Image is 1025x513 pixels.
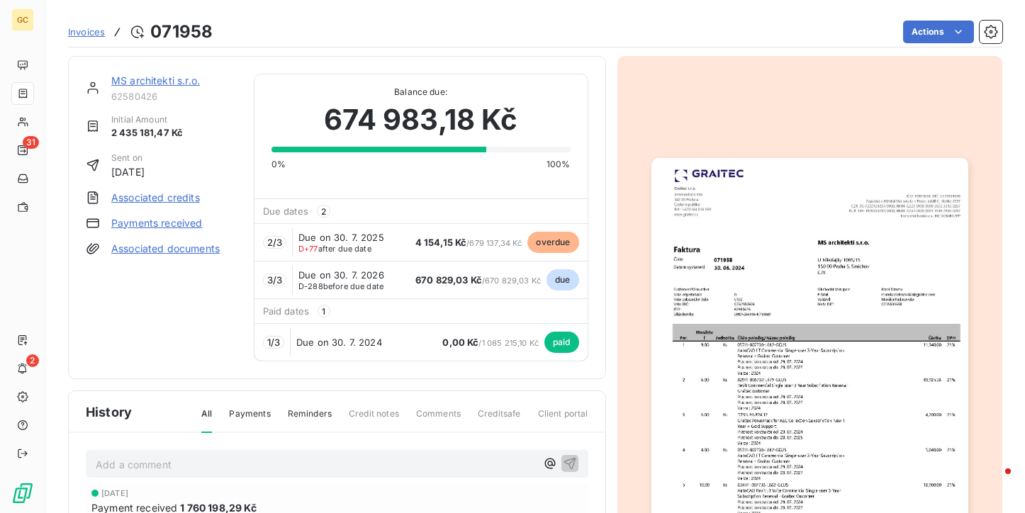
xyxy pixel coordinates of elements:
[150,19,213,45] h3: 071958
[324,98,518,141] span: 674 983,18 Kč
[288,407,332,432] span: Reminders
[263,205,308,217] span: Due dates
[111,191,200,205] a: Associated credits
[544,332,579,353] span: paid
[415,276,541,286] span: / 670 829,03 Kč
[101,489,128,497] span: [DATE]
[903,21,974,43] button: Actions
[298,244,371,253] span: after due date
[977,465,1011,499] iframe: Intercom live chat
[111,113,183,126] span: Initial Amount
[271,158,286,171] span: 0%
[298,232,384,243] span: Due on 30. 7. 2025
[298,269,384,281] span: Due on 30. 7. 2026
[111,126,183,140] span: 2 435 181,47 Kč
[267,237,282,248] span: 2 / 3
[263,305,310,317] span: Paid dates
[478,407,521,432] span: Creditsafe
[415,237,467,248] span: 4 154,15 Kč
[298,282,383,291] span: before due date
[349,407,399,432] span: Credit notes
[547,269,578,291] span: due
[271,86,571,98] span: Balance due:
[415,274,482,286] span: 670 829,03 Kč
[318,305,330,317] span: 1
[296,337,382,348] span: Due on 30. 7. 2024
[538,407,588,432] span: Client portal
[201,407,212,433] span: All
[23,136,39,149] span: 31
[527,232,578,253] span: overdue
[298,281,323,291] span: D-288
[111,152,145,164] span: Sent on
[415,238,522,248] span: / 679 137,34 Kč
[229,407,270,432] span: Payments
[267,337,280,348] span: 1 / 3
[26,354,39,367] span: 2
[11,482,34,504] img: Logo LeanPay
[86,402,132,422] span: History
[111,74,200,86] a: MS architekti s.r.o.
[267,274,282,286] span: 3 / 3
[416,407,461,432] span: Comments
[298,244,318,254] span: D+77
[111,91,237,102] span: 62580426
[317,205,330,218] span: 2
[442,338,538,348] span: / 1 085 215,10 Kč
[68,26,105,38] span: Invoices
[111,242,220,256] a: Associated documents
[547,158,571,171] span: 100%
[111,164,145,179] span: [DATE]
[68,25,105,39] a: Invoices
[442,337,478,348] span: 0,00 Kč
[111,216,203,230] a: Payments received
[11,9,34,31] div: GC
